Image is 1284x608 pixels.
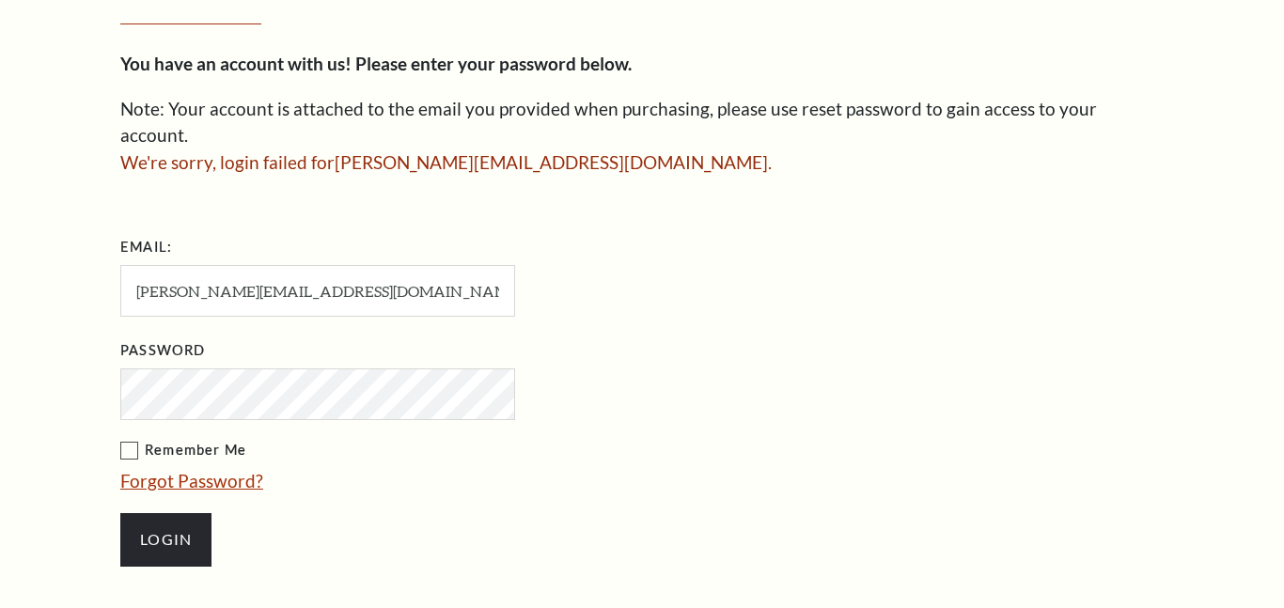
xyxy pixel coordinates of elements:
p: Note: Your account is attached to the email you provided when purchasing, please use reset passwo... [120,96,1164,149]
a: Forgot Password? [120,470,263,491]
label: Email: [120,236,172,259]
strong: You have an account with us! [120,53,352,74]
span: We're sorry, login failed for [PERSON_NAME][EMAIL_ADDRESS][DOMAIN_NAME] . [120,151,772,173]
label: Remember Me [120,439,703,462]
input: Login [120,513,211,566]
input: Required [120,265,515,317]
strong: Please enter your password below. [355,53,632,74]
label: Password [120,339,205,363]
